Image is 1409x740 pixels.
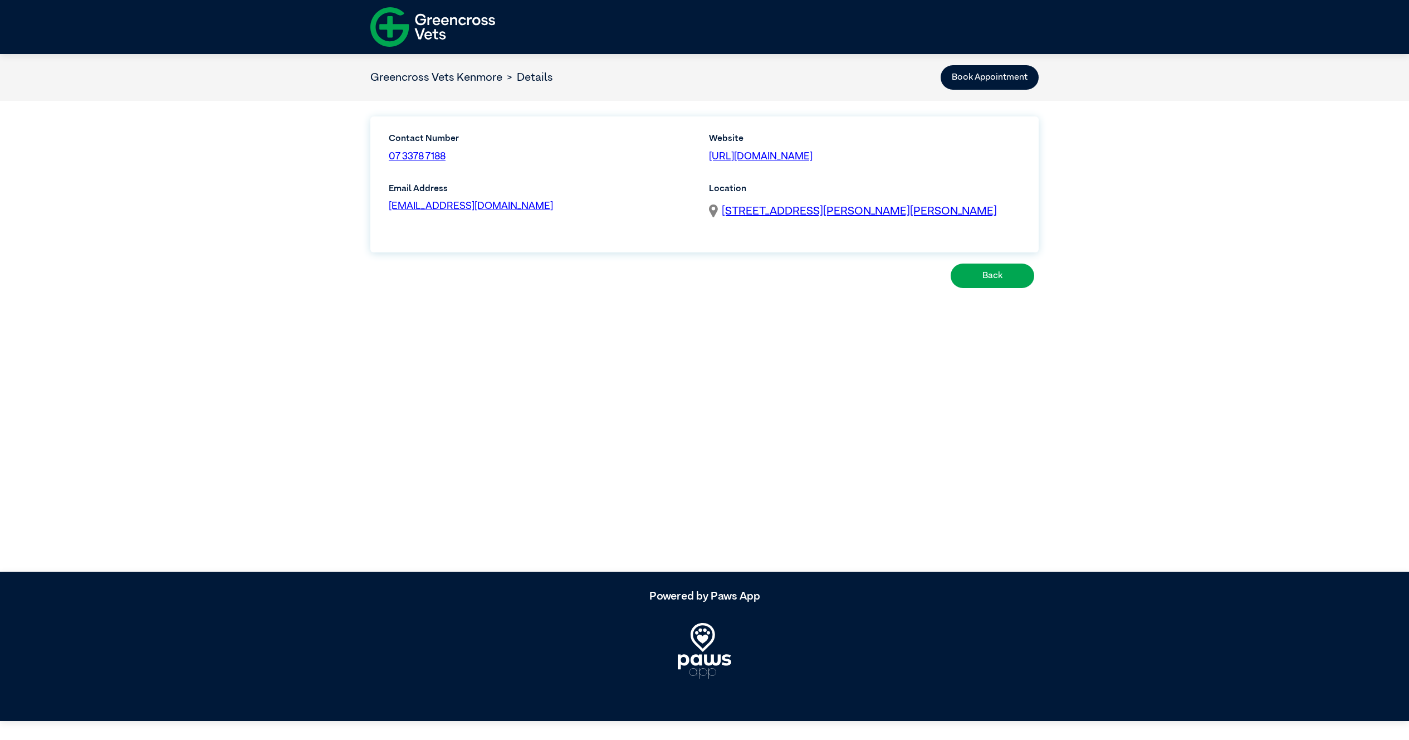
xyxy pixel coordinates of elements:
label: Contact Number [389,132,538,145]
label: Email Address [389,182,700,196]
a: [STREET_ADDRESS][PERSON_NAME][PERSON_NAME] [722,203,997,220]
h5: Powered by Paws App [370,590,1039,603]
li: Details [502,69,553,86]
img: PawsApp [678,623,731,679]
a: [URL][DOMAIN_NAME] [709,152,813,162]
label: Website [709,132,1020,145]
img: f-logo [370,3,495,51]
button: Back [951,264,1034,288]
a: [EMAIL_ADDRESS][DOMAIN_NAME] [389,201,553,211]
a: Greencross Vets Kenmore [370,72,502,83]
a: 07 3378 7188 [389,152,446,162]
nav: breadcrumb [370,69,553,86]
span: [STREET_ADDRESS][PERSON_NAME][PERSON_NAME] [722,206,997,217]
button: Book Appointment [941,65,1039,90]
label: Location [709,182,1020,196]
